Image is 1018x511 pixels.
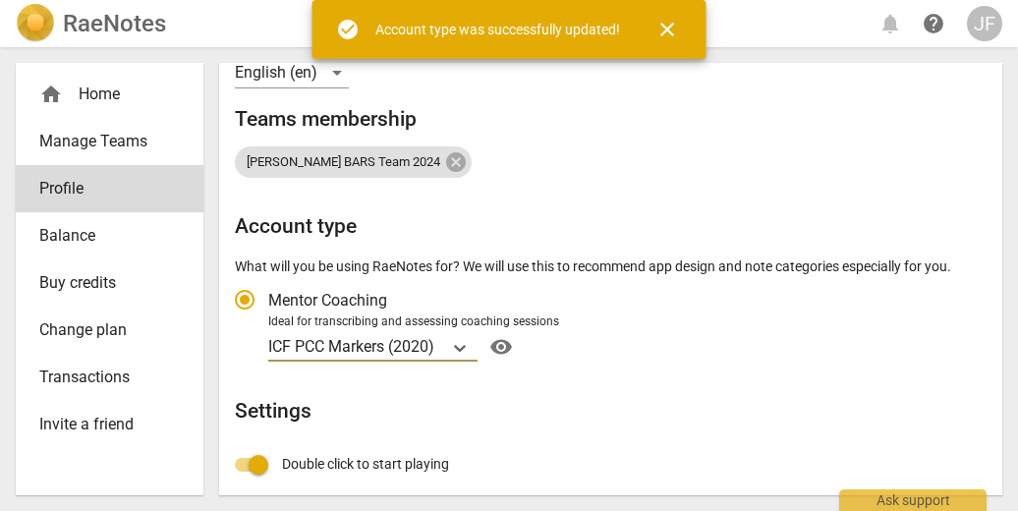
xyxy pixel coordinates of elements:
span: [PERSON_NAME] BARS Team 2024 [235,155,452,170]
div: Home [39,83,164,106]
div: Account type [235,276,987,363]
span: Transactions [39,366,164,389]
a: Balance [16,212,203,259]
span: Mentor Coaching [268,289,387,312]
a: Transactions [16,354,203,401]
span: home [39,83,63,106]
a: Profile [16,165,203,212]
span: check_circle [336,18,360,41]
span: Double click to start playing [282,454,449,475]
a: Help [478,331,517,363]
button: Close [644,6,691,53]
span: Profile [39,177,164,200]
div: Ideal for transcribing and assessing coaching sessions [268,313,981,331]
img: Logo [16,4,55,43]
button: JF [967,6,1002,41]
h2: Settings [235,399,987,424]
span: Balance [39,224,164,248]
div: English (en) [235,57,349,88]
div: Ask support [839,489,987,511]
p: ICF PCC Markers (2020) [268,335,434,358]
span: Buy credits [39,271,164,295]
a: Buy credits [16,259,203,307]
a: LogoRaeNotes [16,4,166,43]
h2: Account type [235,214,987,239]
span: Invite a friend [39,413,164,436]
div: Account type was successfully updated! [375,20,620,40]
p: What will you be using RaeNotes for? We will use this to recommend app design and note categories... [235,256,987,277]
div: [PERSON_NAME] BARS Team 2024 [235,146,472,178]
h2: RaeNotes [63,10,166,37]
button: Help [485,331,517,363]
span: visibility [485,335,517,359]
div: Home [16,71,203,118]
span: help [922,12,945,35]
a: Invite a friend [16,401,203,448]
span: close [655,18,679,41]
a: Help [916,6,951,41]
span: Manage Teams [39,130,164,153]
a: Change plan [16,307,203,354]
span: Change plan [39,318,164,342]
a: Manage Teams [16,118,203,165]
h2: Teams membership [235,107,987,132]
